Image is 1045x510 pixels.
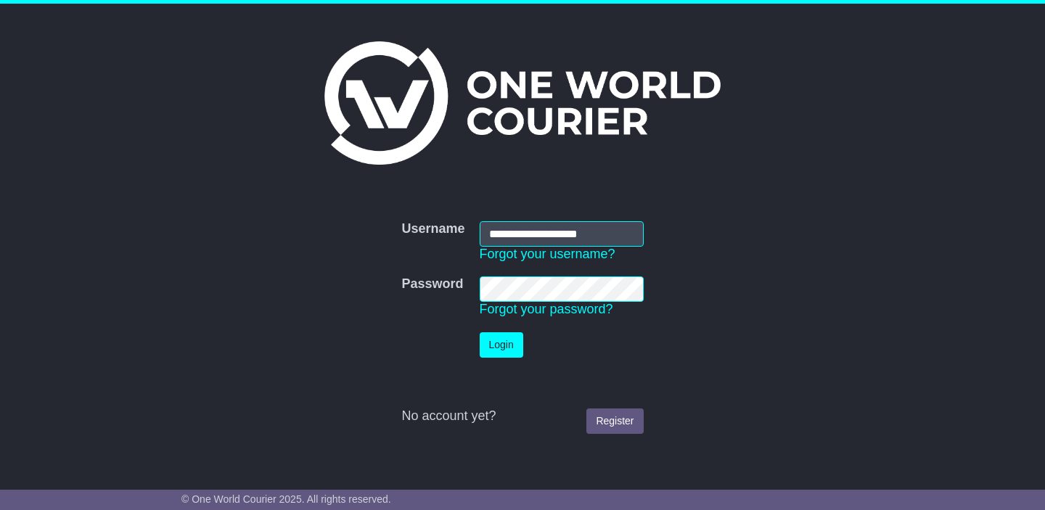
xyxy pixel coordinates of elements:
[480,247,615,261] a: Forgot your username?
[181,493,391,505] span: © One World Courier 2025. All rights reserved.
[401,221,464,237] label: Username
[401,408,643,424] div: No account yet?
[324,41,721,165] img: One World
[480,332,523,358] button: Login
[586,408,643,434] a: Register
[480,302,613,316] a: Forgot your password?
[401,276,463,292] label: Password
